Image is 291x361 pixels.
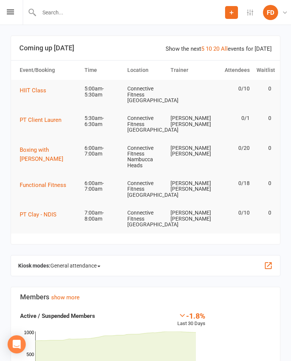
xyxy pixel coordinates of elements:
button: Boxing with [PERSON_NAME] [20,145,78,163]
h3: Members [20,293,271,301]
a: show more [51,294,80,301]
th: Trainer [167,61,210,80]
th: Attendees [210,61,253,80]
span: Functional Fitness [20,182,66,188]
td: 5:30am-6:30am [81,109,124,133]
button: PT Clay - NDIS [20,210,62,219]
a: 5 [201,45,204,52]
td: 0/20 [210,139,253,157]
td: 6:00am-7:00am [81,174,124,198]
td: Connective Fitness Nambucca Heads [124,139,167,175]
td: 0/18 [210,174,253,192]
button: PT Client Lauren [20,115,67,124]
td: Connective Fitness [GEOGRAPHIC_DATA] [124,80,167,109]
input: Search... [37,7,225,18]
h3: Coming up [DATE] [19,44,272,52]
td: Connective Fitness [GEOGRAPHIC_DATA] [124,174,167,204]
th: Time [81,61,124,80]
div: -1.8% [177,311,205,320]
td: [PERSON_NAME] [PERSON_NAME] [167,204,210,228]
div: Last 30 Days [177,311,205,328]
td: 0 [253,174,275,192]
strong: Kiosk modes: [18,263,50,269]
td: [PERSON_NAME] [PERSON_NAME] [167,109,210,133]
td: 7:00am-8:00am [81,204,124,228]
span: PT Client Lauren [20,117,61,123]
th: Waitlist [253,61,275,80]
span: PT Clay - NDIS [20,211,56,218]
td: 5:00am-5:30am [81,80,124,104]
span: General attendance [50,260,100,272]
div: Show the next events for [DATE] [166,44,272,53]
td: 0 [253,204,275,222]
td: 0 [253,139,275,157]
td: [PERSON_NAME] [PERSON_NAME] [167,139,210,163]
td: 0/10 [210,80,253,98]
td: Connective Fitness [GEOGRAPHIC_DATA] [124,109,167,139]
td: 0 [253,109,275,127]
a: 20 [213,45,219,52]
td: 0/1 [210,109,253,127]
a: 10 [206,45,212,52]
div: FD [263,5,278,20]
th: Location [124,61,167,80]
td: 0 [253,80,275,98]
th: Event/Booking [16,61,81,80]
div: Open Intercom Messenger [8,335,26,353]
span: HIIT Class [20,87,46,94]
button: HIIT Class [20,86,52,95]
span: Boxing with [PERSON_NAME] [20,146,63,162]
td: 0/10 [210,204,253,222]
td: Connective Fitness [GEOGRAPHIC_DATA] [124,204,167,233]
td: [PERSON_NAME] [PERSON_NAME] [167,174,210,198]
strong: Active / Suspended Members [20,313,95,319]
button: Functional Fitness [20,180,72,190]
a: All [221,45,228,52]
td: 6:00am-7:00am [81,139,124,163]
